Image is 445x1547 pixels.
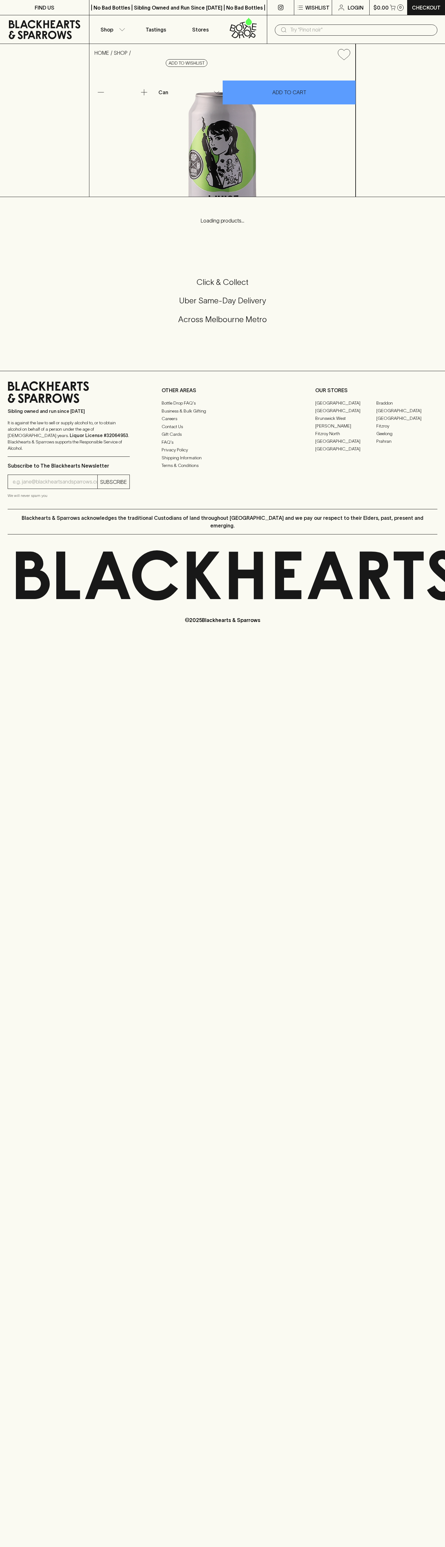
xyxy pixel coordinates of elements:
[98,475,129,489] button: SUBSCRIBE
[101,26,113,33] p: Shop
[272,88,306,96] p: ADD TO CART
[6,217,439,224] p: Loading products...
[8,420,130,451] p: It is against the law to sell or supply alcohol to, or to obtain alcohol on behalf of a person un...
[8,251,437,358] div: Call to action block
[162,462,284,470] a: Terms & Conditions
[335,46,353,63] button: Add to wishlist
[89,15,134,44] button: Shop
[94,50,109,56] a: HOME
[376,414,437,422] a: [GEOGRAPHIC_DATA]
[162,431,284,438] a: Gift Cards
[8,462,130,470] p: Subscribe to The Blackhearts Newsletter
[376,422,437,430] a: Fitzroy
[376,430,437,437] a: Geelong
[162,423,284,430] a: Contact Us
[162,399,284,407] a: Bottle Drop FAQ's
[13,477,97,487] input: e.g. jane@blackheartsandsparrows.com.au
[315,399,376,407] a: [GEOGRAPHIC_DATA]
[8,277,437,287] h5: Click & Collect
[35,4,54,11] p: FIND US
[12,514,433,529] p: Blackhearts & Sparrows acknowledges the traditional Custodians of land throughout [GEOGRAPHIC_DAT...
[8,492,130,499] p: We will never spam you
[315,386,437,394] p: OUR STORES
[100,478,127,486] p: SUBSCRIBE
[178,15,223,44] a: Stores
[412,4,441,11] p: Checkout
[146,26,166,33] p: Tastings
[315,422,376,430] a: [PERSON_NAME]
[8,408,130,414] p: Sibling owned and run since [DATE]
[89,65,355,197] img: 50934.png
[223,81,356,104] button: ADD TO CART
[162,386,284,394] p: OTHER AREAS
[373,4,389,11] p: $0.00
[162,454,284,462] a: Shipping Information
[315,414,376,422] a: Brunswick West
[8,314,437,325] h5: Across Melbourne Metro
[114,50,128,56] a: SHOP
[376,399,437,407] a: Braddon
[8,295,437,306] h5: Uber Same-Day Delivery
[134,15,178,44] a: Tastings
[376,437,437,445] a: Prahran
[156,86,222,99] div: Can
[162,415,284,423] a: Careers
[290,25,432,35] input: Try "Pinot noir"
[162,438,284,446] a: FAQ's
[305,4,330,11] p: Wishlist
[315,407,376,414] a: [GEOGRAPHIC_DATA]
[166,59,207,67] button: Add to wishlist
[315,437,376,445] a: [GEOGRAPHIC_DATA]
[315,430,376,437] a: Fitzroy North
[162,446,284,454] a: Privacy Policy
[376,407,437,414] a: [GEOGRAPHIC_DATA]
[315,445,376,453] a: [GEOGRAPHIC_DATA]
[348,4,364,11] p: Login
[70,433,128,438] strong: Liquor License #32064953
[399,6,402,9] p: 0
[162,407,284,415] a: Business & Bulk Gifting
[192,26,209,33] p: Stores
[158,88,168,96] p: Can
